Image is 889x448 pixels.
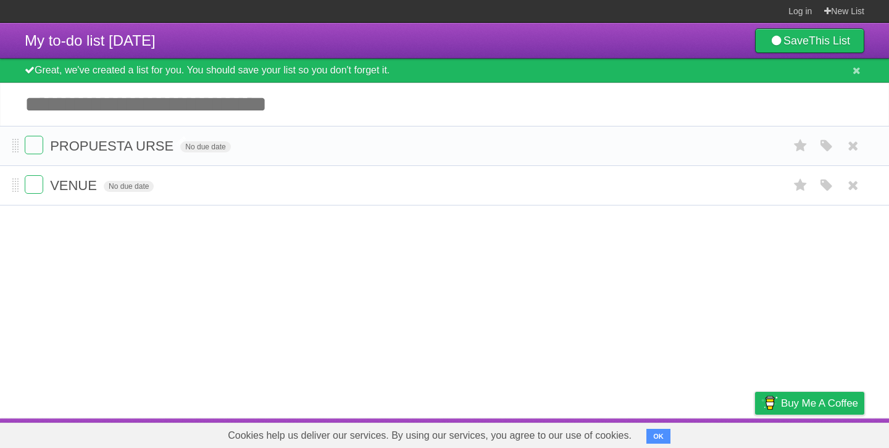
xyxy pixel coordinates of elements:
[809,35,850,47] b: This List
[755,28,864,53] a: SaveThis List
[761,392,778,413] img: Buy me a coffee
[25,175,43,194] label: Done
[215,423,644,448] span: Cookies help us deliver our services. By using our services, you agree to our use of cookies.
[180,141,230,152] span: No due date
[739,421,771,445] a: Privacy
[789,175,812,196] label: Star task
[787,421,864,445] a: Suggest a feature
[646,429,670,444] button: OK
[632,421,682,445] a: Developers
[50,138,177,154] span: PROPUESTA URSE
[25,32,156,49] span: My to-do list [DATE]
[781,392,858,414] span: Buy me a coffee
[104,181,154,192] span: No due date
[755,392,864,415] a: Buy me a coffee
[25,136,43,154] label: Done
[591,421,617,445] a: About
[697,421,724,445] a: Terms
[50,178,100,193] span: VENUE
[789,136,812,156] label: Star task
